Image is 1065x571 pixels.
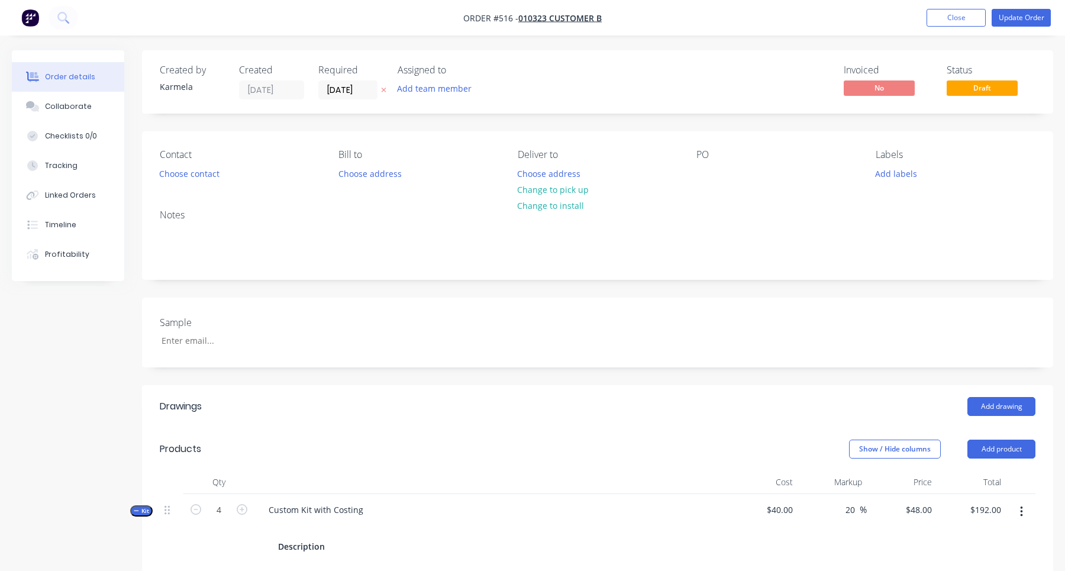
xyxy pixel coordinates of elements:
[151,332,308,350] input: Enter email...
[318,64,383,76] div: Required
[21,9,39,27] img: Factory
[45,160,78,171] div: Tracking
[798,470,867,494] div: Markup
[511,198,590,214] button: Change to install
[183,470,254,494] div: Qty
[45,249,89,260] div: Profitability
[134,507,149,515] span: Kit
[130,505,153,517] button: Kit
[45,101,92,112] div: Collaborate
[876,149,1035,160] div: Labels
[160,64,225,76] div: Created by
[153,165,226,181] button: Choose contact
[967,440,1035,459] button: Add product
[398,64,516,76] div: Assigned to
[518,12,602,24] a: 010323 Customer B
[160,315,308,330] label: Sample
[947,80,1018,95] span: Draft
[511,182,595,198] button: Change to pick up
[12,210,124,240] button: Timeline
[728,470,798,494] div: Cost
[12,121,124,151] button: Checklists 0/0
[239,64,304,76] div: Created
[849,440,941,459] button: Show / Hide columns
[45,72,95,82] div: Order details
[12,151,124,180] button: Tracking
[45,220,76,230] div: Timeline
[160,149,319,160] div: Contact
[332,165,408,181] button: Choose address
[860,503,867,517] span: %
[160,399,202,414] div: Drawings
[12,62,124,92] button: Order details
[398,80,478,96] button: Add team member
[259,501,373,518] div: Custom Kit with Costing
[160,80,225,93] div: Karmela
[844,64,932,76] div: Invoiced
[45,131,97,141] div: Checklists 0/0
[947,64,1035,76] div: Status
[391,80,478,96] button: Add team member
[12,92,124,121] button: Collaborate
[463,12,518,24] span: Order #516 -
[338,149,498,160] div: Bill to
[160,209,1035,221] div: Notes
[867,470,937,494] div: Price
[696,149,856,160] div: PO
[992,9,1051,27] button: Update Order
[511,165,587,181] button: Choose address
[45,190,96,201] div: Linked Orders
[844,80,915,95] span: No
[927,9,986,27] button: Close
[937,470,1006,494] div: Total
[12,240,124,269] button: Profitability
[160,442,201,456] div: Products
[732,504,793,516] span: $40.00
[12,180,124,210] button: Linked Orders
[869,165,923,181] button: Add labels
[967,397,1035,416] button: Add drawing
[273,538,330,555] div: Description
[518,149,677,160] div: Deliver to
